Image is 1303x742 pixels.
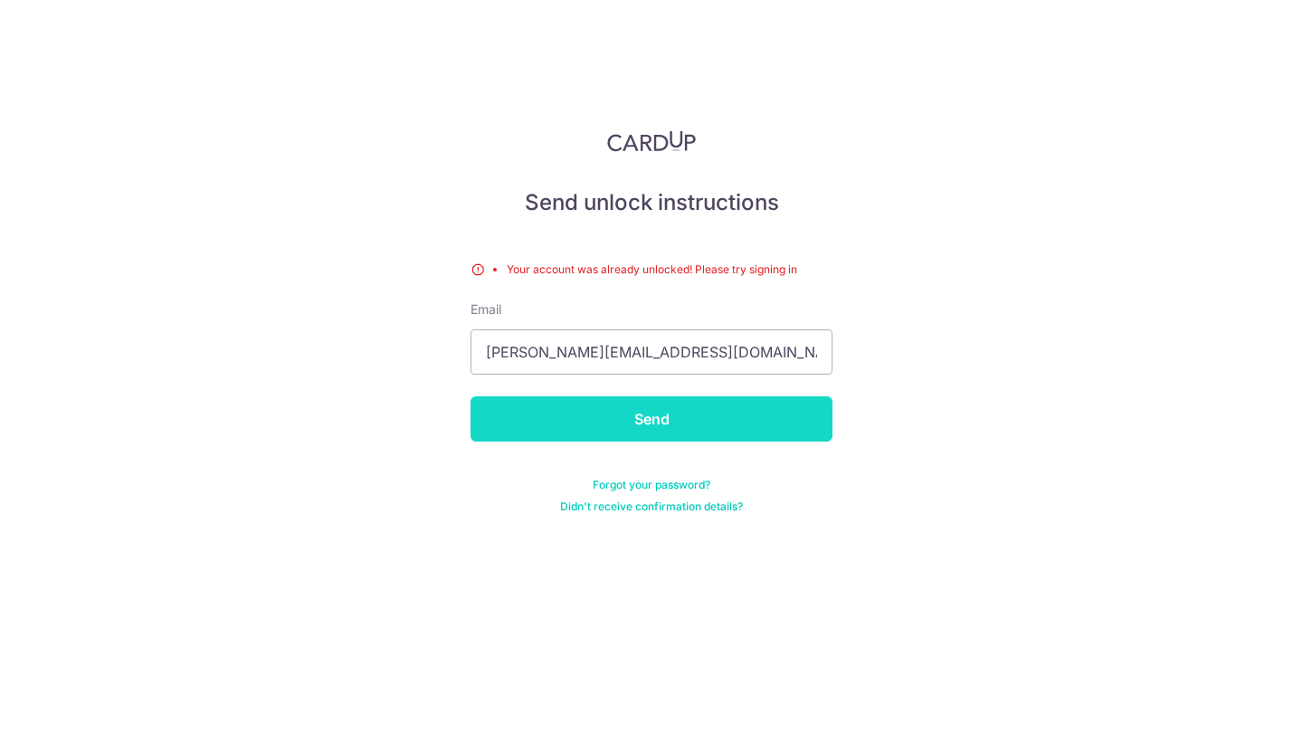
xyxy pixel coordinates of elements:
[607,130,696,152] img: CardUp Logo
[507,261,832,279] li: Your account was already unlocked! Please try signing in
[471,188,832,217] h5: Send unlock instructions
[593,478,710,492] a: Forgot your password?
[471,396,832,442] input: Send
[471,301,501,317] span: translation missing: en.devise.label.Email
[471,329,832,375] input: Enter your Email
[560,499,743,514] a: Didn't receive confirmation details?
